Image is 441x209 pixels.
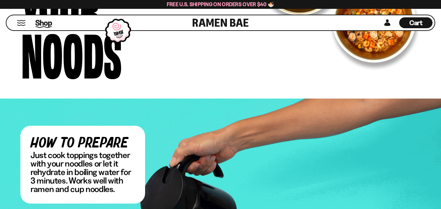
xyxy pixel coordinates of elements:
[17,20,26,26] button: Mobile Menu Trigger
[167,1,275,7] span: Free U.S. Shipping on Orders over $40 🍜
[31,136,135,151] h5: how to prepare
[409,19,423,27] span: Cart
[35,17,52,29] a: Shop
[35,18,52,28] span: Shop
[399,15,433,30] div: Cart
[21,28,122,77] div: Noods
[31,151,135,193] p: Just cook toppings together with your noodles or let it rehydrate in boiling water for 3 minutes....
